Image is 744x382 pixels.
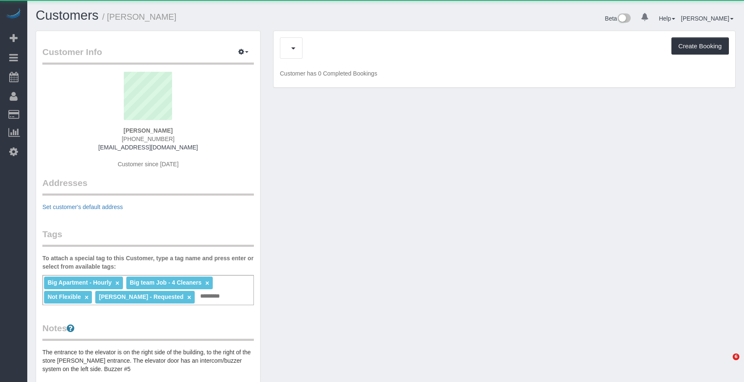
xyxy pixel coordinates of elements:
a: [PERSON_NAME] [681,15,734,22]
a: × [205,280,209,287]
legend: Notes [42,322,254,341]
a: × [187,294,191,301]
span: 6 [733,353,739,360]
strong: [PERSON_NAME] [123,127,172,134]
p: Customer has 0 Completed Bookings [280,69,729,78]
span: Not Flexible [47,293,81,300]
label: To attach a special tag to this Customer, type a tag name and press enter or select from availabl... [42,254,254,271]
legend: Customer Info [42,46,254,65]
legend: Tags [42,228,254,247]
a: Help [659,15,675,22]
iframe: Intercom live chat [715,353,736,374]
img: Automaid Logo [5,8,22,20]
a: Beta [605,15,631,22]
span: Big Apartment - Hourly [47,279,112,286]
span: Big team Job - 4 Cleaners [130,279,201,286]
a: × [85,294,89,301]
a: Customers [36,8,99,23]
a: × [115,280,119,287]
span: [PHONE_NUMBER] [122,136,175,142]
small: / [PERSON_NAME] [102,12,177,21]
a: Set customer's default address [42,204,123,210]
img: New interface [617,13,631,24]
button: Create Booking [671,37,729,55]
pre: The entrance to the elevator is on the right side of the building, to the right of the store [PER... [42,348,254,373]
span: [PERSON_NAME] - Requested [99,293,183,300]
a: [EMAIL_ADDRESS][DOMAIN_NAME] [98,144,198,151]
span: Customer since [DATE] [117,161,178,167]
